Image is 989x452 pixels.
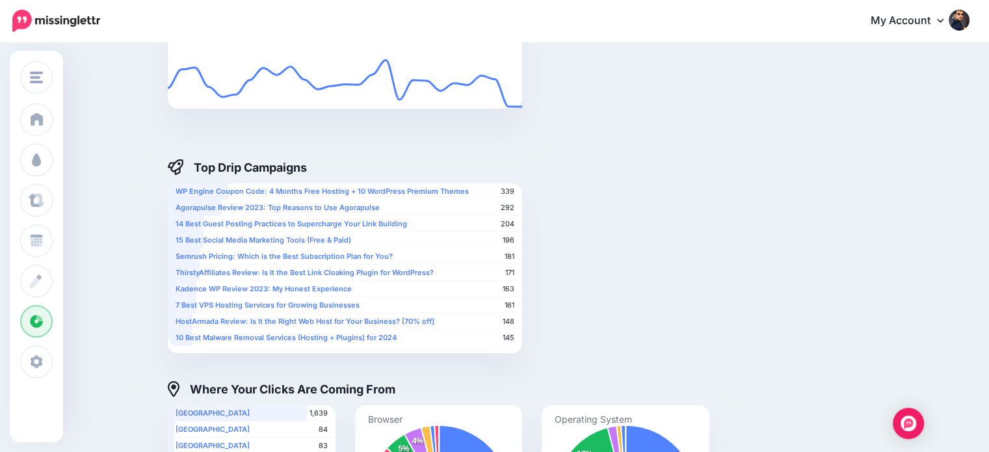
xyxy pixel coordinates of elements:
[503,333,514,343] span: 145
[34,34,143,44] div: Domain: [DOMAIN_NAME]
[176,300,360,310] b: 7 Best VPS Hosting Services for Growing Businesses
[176,219,407,228] b: 14 Best Guest Posting Practices to Supercharge Your Link Building
[176,284,352,293] b: Kadence WP Review 2023: My Honest Experience
[503,284,514,294] span: 163
[505,252,514,261] span: 181
[176,425,250,434] b: [GEOGRAPHIC_DATA]
[21,34,31,44] img: website_grey.svg
[176,408,250,418] b: [GEOGRAPHIC_DATA]
[36,21,64,31] div: v 4.0.25
[144,77,219,85] div: Keywords by Traffic
[319,425,328,434] span: 84
[12,10,100,32] img: Missinglettr
[505,268,514,278] span: 171
[176,187,469,196] b: WP Engine Coupon Code: 4 Months Free Hosting + 10 WordPress Premium Themes
[368,413,402,424] text: Browser
[501,219,514,229] span: 204
[30,72,43,83] img: menu.png
[176,235,351,245] b: 15 Best Social Media Marketing Tools (Free & Paid)
[176,317,434,326] b: HostArmada Review: Is It the Right Web Host for Your Business? [70% off]
[858,5,969,37] a: My Account
[176,333,397,342] b: 10 Best Malware Removal Services (Hosting + Plugins) for 2024
[176,252,393,261] b: Semrush Pricing: Which is the Best Subscription Plan for You?
[501,187,514,196] span: 339
[505,300,514,310] span: 161
[501,203,514,213] span: 292
[35,75,46,86] img: tab_domain_overview_orange.svg
[310,408,328,418] span: 1,639
[176,441,250,450] b: [GEOGRAPHIC_DATA]
[503,235,514,245] span: 196
[893,408,924,439] div: Open Intercom Messenger
[176,268,434,277] b: ThirstyAffiliates Review: Is It the Best Link Cloaking Plugin for WordPress?
[176,203,380,212] b: Agorapulse Review 2023: Top Reasons to Use Agorapulse
[503,317,514,326] span: 148
[129,75,140,86] img: tab_keywords_by_traffic_grey.svg
[319,441,328,451] span: 83
[168,159,307,175] h4: Top Drip Campaigns
[555,413,632,425] text: Operating System
[21,21,31,31] img: logo_orange.svg
[49,77,116,85] div: Domain Overview
[168,381,395,397] h4: Where Your Clicks Are Coming From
